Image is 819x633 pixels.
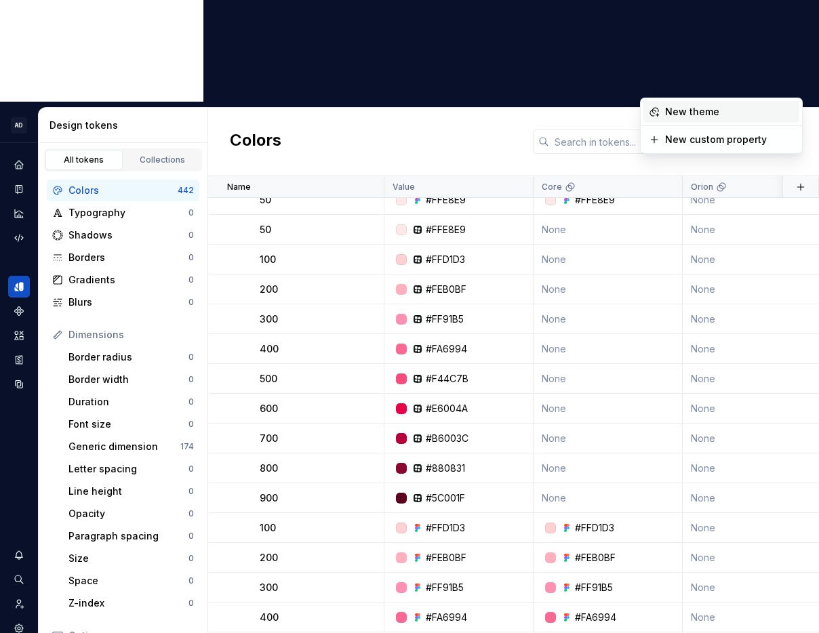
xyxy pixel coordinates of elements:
[260,253,276,266] p: 100
[8,325,30,346] div: Assets
[8,593,30,615] a: Invite team
[575,581,613,594] div: #FF91B5
[63,458,199,480] a: Letter spacing0
[188,396,194,407] div: 0
[63,436,199,457] a: Generic dimension174
[641,126,802,153] div: Suggestions
[49,119,202,132] div: Design tokens
[230,129,281,154] h2: Colors
[534,364,683,394] td: None
[260,283,278,296] p: 200
[63,391,199,413] a: Duration0
[426,312,464,326] div: #FF91B5
[188,598,194,609] div: 0
[260,342,279,356] p: 400
[542,182,562,192] p: Core
[426,462,465,475] div: #880831
[260,611,279,624] p: 400
[227,182,251,192] p: Name
[188,531,194,542] div: 0
[575,521,614,535] div: #FFD1D3
[534,483,683,513] td: None
[260,402,278,415] p: 600
[188,374,194,385] div: 0
[691,182,713,192] p: Orion
[11,117,27,134] div: AD
[8,203,30,224] a: Analytics
[8,349,30,371] a: Storybook stories
[260,432,278,445] p: 700
[426,283,466,296] div: #FEB0BF
[575,193,615,207] div: #FFE8E9
[188,297,194,308] div: 0
[260,521,276,535] p: 100
[68,485,188,498] div: Line height
[63,481,199,502] a: Line height0
[63,548,199,569] a: Size0
[575,611,616,624] div: #FA6994
[68,328,194,342] div: Dimensions
[68,184,178,197] div: Colors
[188,553,194,564] div: 0
[8,569,30,590] button: Search ⌘K
[188,464,194,474] div: 0
[426,551,466,565] div: #FEB0BF
[178,185,194,196] div: 442
[426,193,466,207] div: #FFE8E9
[68,295,188,309] div: Blurs
[260,372,277,386] p: 500
[260,551,278,565] p: 200
[63,369,199,390] a: Border width0
[68,373,188,386] div: Border width
[188,274,194,285] div: 0
[63,346,199,368] a: Border radius0
[426,432,468,445] div: #B6003C
[63,413,199,435] a: Font size0
[534,215,683,245] td: None
[68,417,188,431] div: Font size
[68,206,188,220] div: Typography
[68,440,180,453] div: Generic dimension
[665,105,719,119] div: New theme
[426,402,468,415] div: #E6004A
[47,202,199,224] a: Typography0
[68,462,188,476] div: Letter spacing
[8,276,30,298] a: Design tokens
[8,227,30,249] a: Code automation
[426,491,465,505] div: #5C001F
[549,129,709,154] input: Search in tokens...
[260,312,278,326] p: 300
[534,424,683,453] td: None
[8,373,30,395] div: Data sources
[68,350,188,364] div: Border radius
[534,453,683,483] td: None
[47,269,199,291] a: Gradients0
[47,224,199,246] a: Shadows0
[641,98,802,125] div: Suggestions
[68,552,188,565] div: Size
[8,178,30,200] a: Documentation
[260,462,278,475] p: 800
[426,253,465,266] div: #FFD1D3
[8,544,30,566] button: Notifications
[63,525,199,547] a: Paragraph spacing0
[63,592,199,614] a: Z-index0
[260,223,271,237] p: 50
[260,491,278,505] p: 900
[68,228,188,242] div: Shadows
[426,581,464,594] div: #FF91B5
[47,247,199,268] a: Borders0
[188,207,194,218] div: 0
[575,551,616,565] div: #FEB0BF
[180,441,194,452] div: 174
[260,581,278,594] p: 300
[47,291,199,313] a: Blurs0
